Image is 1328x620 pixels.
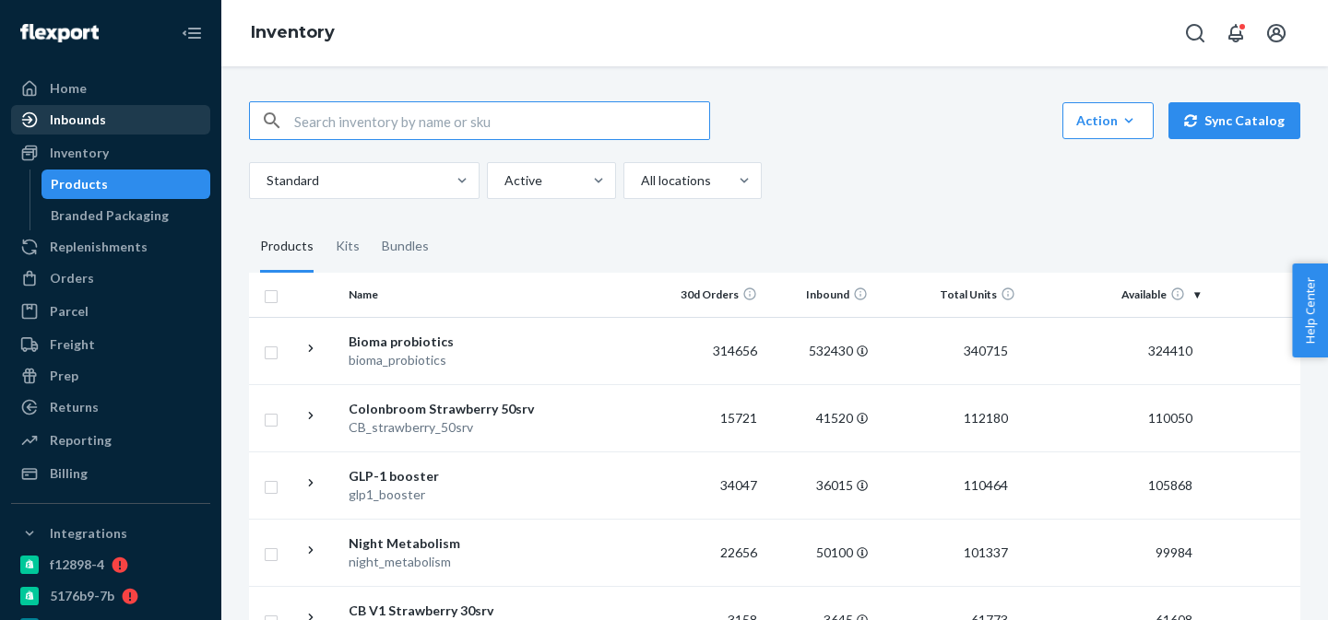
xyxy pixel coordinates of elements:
[1076,111,1140,130] div: Action
[349,333,541,351] div: Bioma probiotics
[349,553,541,571] div: night_metabolism
[50,111,106,129] div: Inbounds
[11,550,210,579] a: f12898-4
[1258,15,1295,52] button: Open account menu
[41,201,211,230] a: Branded Packaging
[1292,263,1328,357] button: Help Center
[1141,477,1200,493] span: 105868
[503,171,504,190] input: Active
[11,74,210,103] a: Home
[956,477,1015,493] span: 110464
[20,24,99,42] img: Flexport logo
[765,273,875,317] th: Inbound
[1217,15,1254,52] button: Open notifications
[50,587,114,605] div: 5176b9-7b
[50,335,95,354] div: Freight
[382,221,429,273] div: Bundles
[265,171,267,190] input: Standard
[1168,102,1300,139] button: Sync Catalog
[956,410,1015,426] span: 112180
[765,451,875,519] td: 36015
[765,317,875,384] td: 532430
[50,238,148,256] div: Replenishments
[654,273,765,317] th: 30d Orders
[50,302,89,321] div: Parcel
[41,170,211,199] a: Products
[1023,273,1207,317] th: Available
[349,602,541,620] div: CB V1 Strawberry 30srv
[1177,15,1214,52] button: Open Search Box
[349,351,541,369] div: bioma_probiotics
[11,297,210,326] a: Parcel
[956,544,1015,560] span: 101337
[50,524,127,543] div: Integrations
[11,426,210,455] a: Reporting
[50,398,99,416] div: Returns
[51,206,169,225] div: Branded Packaging
[654,451,765,519] td: 34047
[50,79,87,98] div: Home
[50,144,109,162] div: Inventory
[50,367,78,385] div: Prep
[11,138,210,168] a: Inventory
[11,263,210,293] a: Orders
[50,431,112,450] div: Reporting
[51,175,108,193] div: Products
[349,485,541,504] div: glp1_booster
[654,384,765,451] td: 15721
[11,459,210,488] a: Billing
[349,534,541,553] div: Night Metabolism
[294,102,709,139] input: Search inventory by name or sku
[639,171,641,190] input: All locations
[336,221,360,273] div: Kits
[236,6,350,60] ol: breadcrumbs
[11,581,210,611] a: 5176b9-7b
[765,384,875,451] td: 41520
[11,105,210,135] a: Inbounds
[11,361,210,391] a: Prep
[251,22,335,42] a: Inventory
[349,418,541,437] div: CB_strawberry_50srv
[50,556,104,574] div: f12898-4
[11,330,210,359] a: Freight
[765,519,875,586] td: 50100
[1141,343,1200,358] span: 324410
[1141,410,1200,426] span: 110050
[1062,102,1154,139] button: Action
[654,317,765,384] td: 314656
[875,273,1023,317] th: Total Units
[260,221,314,273] div: Products
[50,464,88,483] div: Billing
[11,519,210,548] button: Integrations
[11,232,210,262] a: Replenishments
[349,467,541,485] div: GLP-1 booster
[11,392,210,422] a: Returns
[956,343,1015,358] span: 340715
[341,273,549,317] th: Name
[50,269,94,287] div: Orders
[349,400,541,418] div: Colonbroom Strawberry 50srv
[173,15,210,52] button: Close Navigation
[1148,544,1200,560] span: 99984
[654,519,765,586] td: 22656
